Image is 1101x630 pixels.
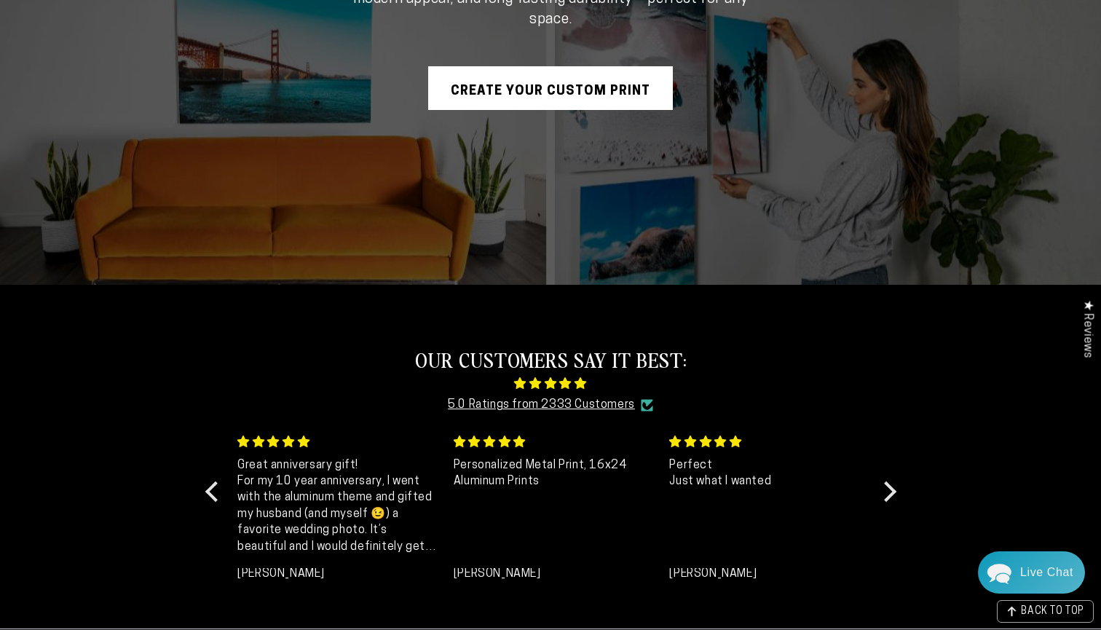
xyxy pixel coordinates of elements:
[1021,607,1084,617] span: BACK TO TOP
[226,346,875,372] h2: OUR CUSTOMERS SAY IT BEST:
[669,433,868,451] div: 5 stars
[237,433,436,451] div: 5 stars
[237,473,436,555] p: For my 10 year anniversary, I went with the aluminum theme and gifted my husband (and myself 😉) a...
[454,457,652,490] p: Personalized Metal Print, 16x24 Aluminum Prints
[226,373,875,395] span: 4.85 stars
[669,457,868,473] div: Perfect
[1020,551,1073,594] div: Contact Us Directly
[237,457,436,473] div: Great anniversary gift!
[978,551,1085,594] div: Chat widget toggle
[448,395,635,416] a: 5.0 Ratings from 2333 Customers
[237,568,436,580] div: [PERSON_NAME]
[454,568,652,580] div: [PERSON_NAME]
[669,473,868,489] p: Just what I wanted
[428,66,673,110] a: Create Your Custom Print
[454,433,652,451] div: 5 stars
[669,568,868,580] div: [PERSON_NAME]
[1073,288,1101,369] div: Click to open Judge.me floating reviews tab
